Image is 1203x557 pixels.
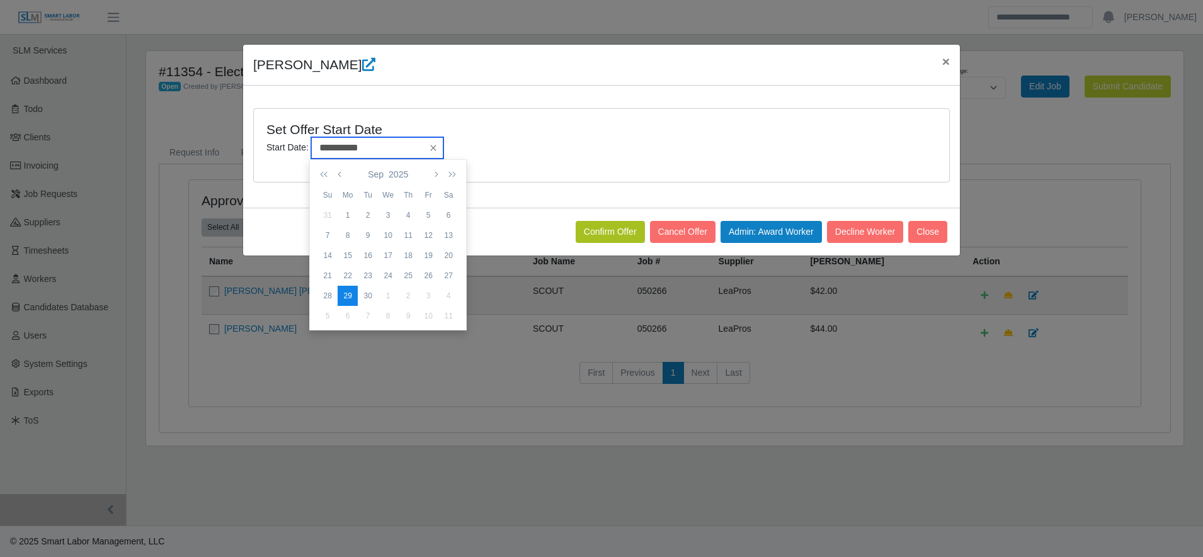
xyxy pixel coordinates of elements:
[438,245,459,266] td: 2025-09-20
[358,230,378,241] div: 9
[438,286,459,306] td: 2025-10-04
[398,250,418,261] div: 18
[438,210,459,221] div: 6
[942,54,950,69] span: ×
[398,185,418,205] th: Th
[317,230,338,241] div: 7
[418,250,438,261] div: 19
[378,286,398,306] td: 2025-10-01
[358,266,378,286] td: 2025-09-23
[378,230,398,241] div: 10
[317,306,338,326] td: 2025-10-05
[827,221,903,243] button: Decline Worker
[378,270,398,281] div: 24
[398,225,418,245] td: 2025-09-11
[418,306,438,326] td: 2025-10-10
[438,310,459,322] div: 11
[398,306,418,326] td: 2025-10-09
[378,210,398,221] div: 3
[253,55,375,75] h4: [PERSON_NAME]
[438,225,459,245] td: 2025-09-13
[317,310,338,322] div: 5
[338,245,358,266] td: 2025-09-15
[398,310,418,322] div: 9
[438,250,459,261] div: 20
[438,266,459,286] td: 2025-09-27
[317,250,338,261] div: 14
[386,164,411,185] button: 2025
[418,270,438,281] div: 26
[418,245,438,266] td: 2025-09-19
[338,250,358,261] div: 15
[378,306,398,326] td: 2025-10-08
[398,210,418,221] div: 4
[438,306,459,326] td: 2025-10-11
[378,266,398,286] td: 2025-09-24
[438,270,459,281] div: 27
[932,45,960,78] button: Close
[438,185,459,205] th: Sa
[650,221,716,243] button: Cancel Offer
[338,225,358,245] td: 2025-09-08
[576,221,645,243] button: Confirm Offer
[358,250,378,261] div: 16
[317,210,338,221] div: 31
[378,290,398,301] div: 1
[358,310,378,322] div: 7
[398,205,418,225] td: 2025-09-04
[338,270,358,281] div: 22
[438,205,459,225] td: 2025-09-06
[438,290,459,301] div: 4
[358,270,378,281] div: 23
[378,225,398,245] td: 2025-09-10
[358,306,378,326] td: 2025-10-07
[418,310,438,322] div: 10
[317,270,338,281] div: 21
[398,230,418,241] div: 11
[317,185,338,205] th: Su
[358,210,378,221] div: 2
[398,290,418,301] div: 2
[398,245,418,266] td: 2025-09-18
[398,286,418,306] td: 2025-10-02
[418,205,438,225] td: 2025-09-05
[365,164,386,185] button: Sep
[418,266,438,286] td: 2025-09-26
[418,286,438,306] td: 2025-10-03
[338,185,358,205] th: Mo
[398,266,418,286] td: 2025-09-25
[418,290,438,301] div: 3
[266,141,309,154] label: Start Date:
[338,310,358,322] div: 6
[418,225,438,245] td: 2025-09-12
[338,286,358,306] td: 2025-09-29
[338,210,358,221] div: 1
[358,290,378,301] div: 30
[338,306,358,326] td: 2025-10-06
[418,210,438,221] div: 5
[338,205,358,225] td: 2025-09-01
[358,286,378,306] td: 2025-09-30
[358,205,378,225] td: 2025-09-02
[398,270,418,281] div: 25
[908,221,947,243] button: Close
[378,185,398,205] th: We
[317,266,338,286] td: 2025-09-21
[378,205,398,225] td: 2025-09-03
[338,290,358,301] div: 29
[418,185,438,205] th: Fr
[338,266,358,286] td: 2025-09-22
[317,290,338,301] div: 28
[317,286,338,306] td: 2025-09-28
[317,245,338,266] td: 2025-09-14
[338,230,358,241] div: 8
[266,121,765,137] h4: Set Offer Start Date
[358,225,378,245] td: 2025-09-09
[358,185,378,205] th: Tu
[418,230,438,241] div: 12
[317,225,338,245] td: 2025-09-07
[317,205,338,225] td: 2025-08-31
[438,230,459,241] div: 13
[378,245,398,266] td: 2025-09-17
[358,245,378,266] td: 2025-09-16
